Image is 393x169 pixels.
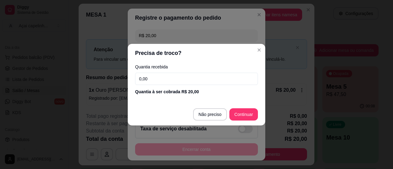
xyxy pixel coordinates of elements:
[135,65,258,69] label: Quantia recebida
[135,89,258,95] div: Quantia à ser cobrada R$ 20,00
[193,108,227,121] button: Não preciso
[128,44,265,62] header: Precisa de troco?
[254,45,264,55] button: Close
[229,108,258,121] button: Continuar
